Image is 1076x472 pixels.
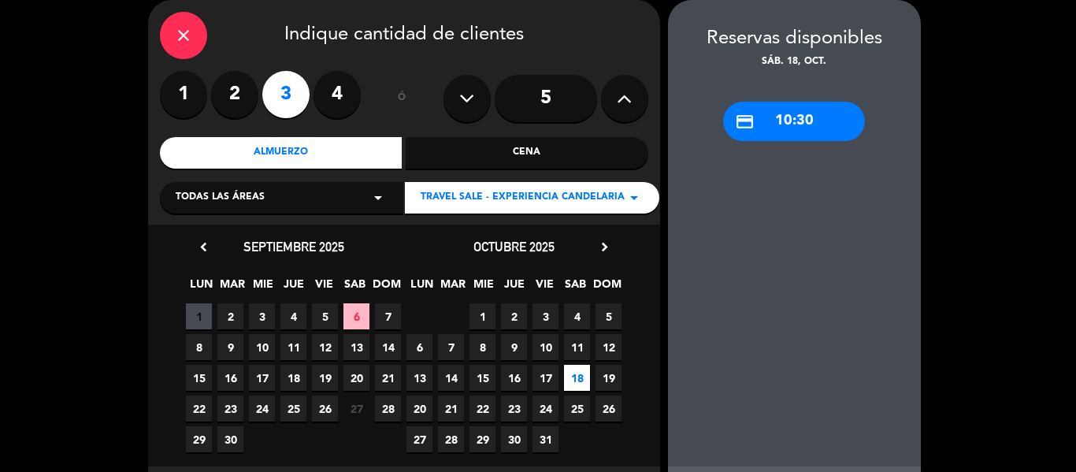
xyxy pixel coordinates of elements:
span: 9 [501,334,527,360]
span: SAB [562,275,588,301]
span: 4 [564,303,590,329]
span: 4 [280,303,306,329]
span: 3 [249,303,275,329]
span: 18 [564,365,590,391]
span: LUN [409,275,435,301]
span: 21 [438,396,464,422]
span: LUN [188,275,214,301]
span: 11 [280,334,306,360]
span: 12 [312,334,338,360]
span: 8 [186,334,212,360]
span: 21 [375,365,401,391]
span: 23 [217,396,243,422]
i: close [174,26,193,45]
span: MIE [470,275,496,301]
span: 1 [469,303,495,329]
div: ó [377,71,428,126]
span: 16 [217,365,243,391]
span: SAB [342,275,368,301]
span: 25 [280,396,306,422]
span: 20 [343,365,369,391]
span: 30 [217,426,243,452]
span: 5 [312,303,338,329]
span: 9 [217,334,243,360]
span: 24 [249,396,275,422]
span: 16 [501,365,527,391]
span: MAR [219,275,245,301]
span: 22 [469,396,495,422]
span: 15 [186,365,212,391]
span: 10 [249,334,275,360]
span: 28 [438,426,464,452]
span: 3 [532,303,558,329]
span: DOM [373,275,399,301]
span: septiembre 2025 [243,239,344,255]
span: 14 [375,334,401,360]
span: 17 [532,365,558,391]
i: credit_card [735,112,755,132]
span: TRAVEL SALE - EXPERIENCIA CANDELARIA [421,190,625,206]
span: 11 [564,334,590,360]
span: 29 [186,426,212,452]
i: chevron_right [596,239,613,255]
span: 26 [596,396,621,422]
span: 15 [469,365,495,391]
span: 29 [469,426,495,452]
span: 18 [280,365,306,391]
span: 7 [375,303,401,329]
span: MAR [440,275,466,301]
label: 1 [160,71,207,118]
span: 2 [217,303,243,329]
span: 31 [532,426,558,452]
i: arrow_drop_down [369,188,388,207]
span: 26 [312,396,338,422]
span: DOM [593,275,619,301]
span: 19 [312,365,338,391]
label: 3 [262,71,310,118]
span: 27 [343,396,369,422]
span: 17 [249,365,275,391]
div: Almuerzo [160,137,403,169]
span: octubre 2025 [473,239,555,255]
label: 2 [211,71,258,118]
span: 28 [375,396,401,422]
div: sáb. 18, oct. [668,54,921,70]
div: Indique cantidad de clientes [160,12,648,59]
span: VIE [532,275,558,301]
span: 7 [438,334,464,360]
span: Todas las áreas [176,190,265,206]
span: 2 [501,303,527,329]
span: 25 [564,396,590,422]
span: 12 [596,334,621,360]
span: VIE [311,275,337,301]
div: Cena [406,137,648,169]
span: 13 [406,365,432,391]
span: 6 [406,334,432,360]
span: 27 [406,426,432,452]
span: 20 [406,396,432,422]
span: 8 [469,334,495,360]
span: 19 [596,365,621,391]
span: 6 [343,303,369,329]
span: MIE [250,275,276,301]
span: 14 [438,365,464,391]
span: 24 [532,396,558,422]
span: 1 [186,303,212,329]
label: 4 [314,71,361,118]
span: JUE [280,275,306,301]
i: chevron_left [195,239,212,255]
span: 10 [532,334,558,360]
span: 5 [596,303,621,329]
span: 23 [501,396,527,422]
span: 30 [501,426,527,452]
i: arrow_drop_down [625,188,644,207]
span: 22 [186,396,212,422]
span: 13 [343,334,369,360]
div: Reservas disponibles [668,24,921,54]
span: JUE [501,275,527,301]
div: 10:30 [723,102,865,141]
